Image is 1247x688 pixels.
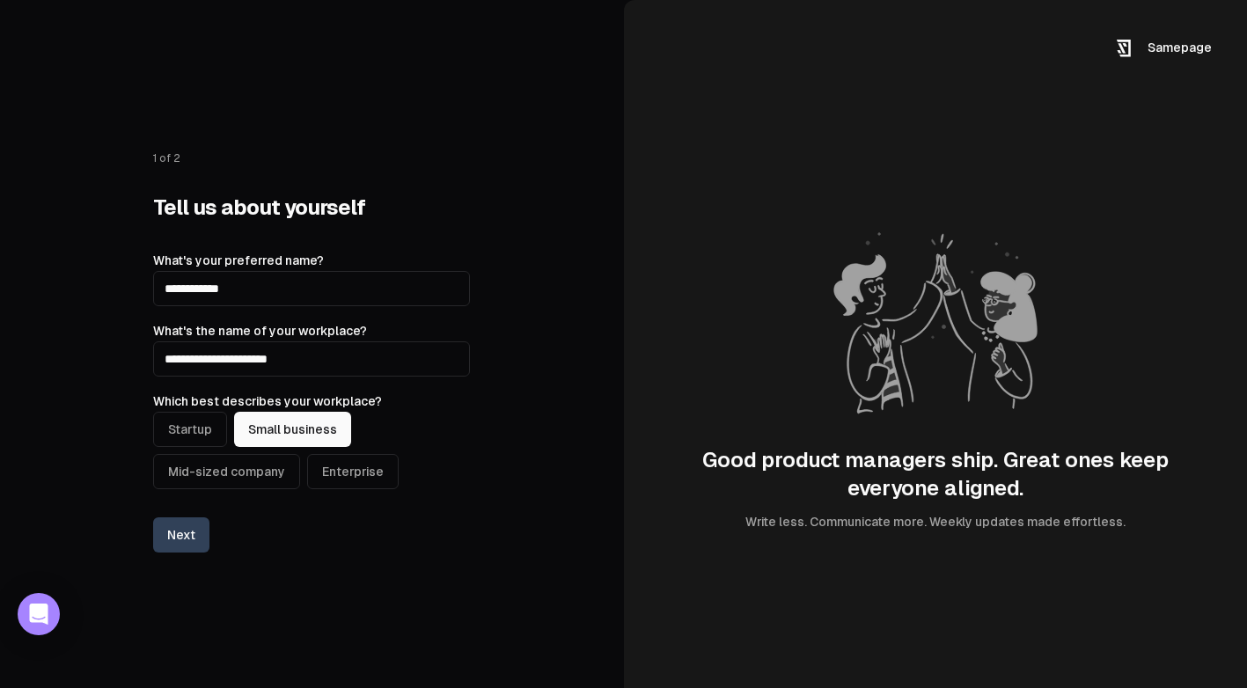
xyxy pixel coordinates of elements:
[745,513,1126,531] div: Write less. Communicate more. Weekly updates made effortless.
[153,517,209,553] button: Next
[234,412,351,447] button: Small business
[153,454,300,489] button: Mid-sized company
[659,446,1213,502] div: Good product managers ship. Great ones keep everyone aligned.
[153,394,382,408] label: Which best describes your workplace?
[307,454,399,489] button: Enterprise
[153,194,470,222] h1: Tell us about yourself
[153,412,227,447] button: Startup
[153,324,367,338] label: What's the name of your workplace?
[1148,40,1212,55] span: Samepage
[18,593,60,635] div: Open Intercom Messenger
[153,151,470,165] p: 1 of 2
[153,253,324,267] label: What's your preferred name?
